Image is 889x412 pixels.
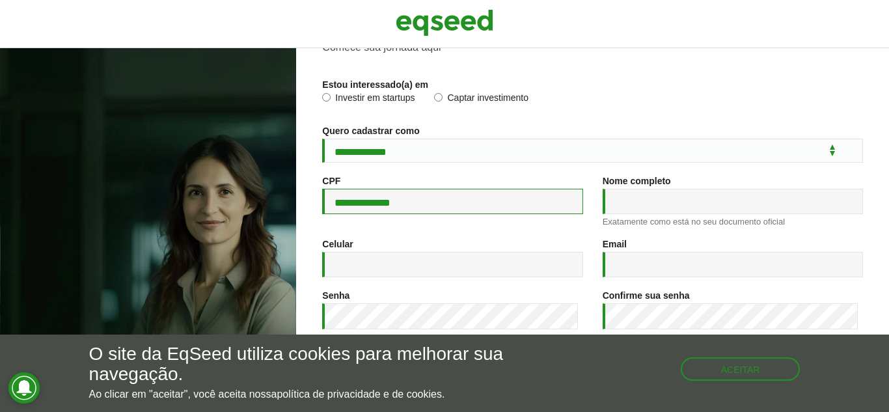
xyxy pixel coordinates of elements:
label: Nome completo [603,176,671,185]
label: Confirme sua senha [603,291,690,300]
h5: O site da EqSeed utiliza cookies para melhorar sua navegação. [89,344,516,385]
label: Estou interessado(a) em [322,80,428,89]
label: Senha [322,291,349,300]
input: Investir em startups [322,93,331,102]
label: Investir em startups [322,93,415,106]
button: Aceitar [681,357,800,381]
label: Celular [322,240,353,249]
p: Ao clicar em "aceitar", você aceita nossa . [89,388,516,400]
label: Quero cadastrar como [322,126,419,135]
label: CPF [322,176,340,185]
input: Captar investimento [434,93,443,102]
div: Exatamente como está no seu documento oficial [603,217,863,226]
label: Email [603,240,627,249]
img: EqSeed Logo [396,7,493,39]
a: política de privacidade e de cookies [277,389,442,400]
label: Captar investimento [434,93,528,106]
